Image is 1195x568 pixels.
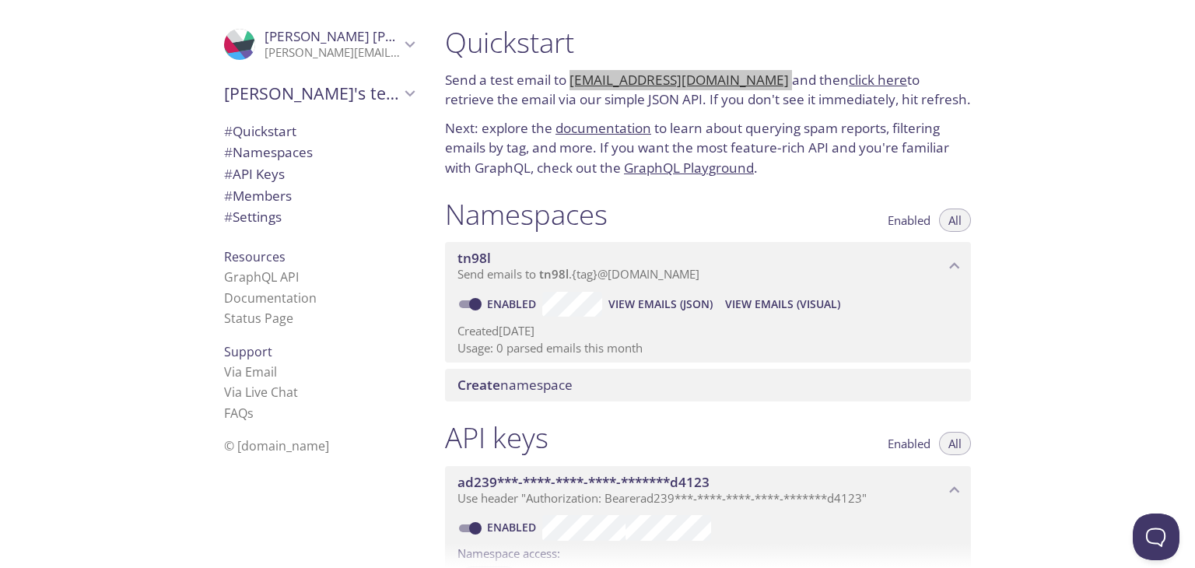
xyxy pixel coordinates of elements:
span: # [224,187,233,205]
button: Enabled [878,432,940,455]
div: Donna Jose [212,19,426,70]
span: Send emails to . {tag} @[DOMAIN_NAME] [457,266,699,282]
div: Create namespace [445,369,971,401]
button: All [939,209,971,232]
span: Create [457,376,500,394]
span: Settings [224,208,282,226]
span: [PERSON_NAME]'s team [224,82,400,104]
span: [PERSON_NAME] [PERSON_NAME] [265,27,478,45]
p: [PERSON_NAME][EMAIL_ADDRESS][PERSON_NAME][DOMAIN_NAME] [265,45,400,61]
span: tn98l [539,266,569,282]
a: FAQ [224,405,254,422]
div: Namespaces [212,142,426,163]
a: [EMAIL_ADDRESS][DOMAIN_NAME] [569,71,789,89]
p: Created [DATE] [457,323,958,339]
a: Documentation [224,289,317,307]
p: Send a test email to and then to retrieve the email via our simple JSON API. If you don't see it ... [445,70,971,110]
div: tn98l namespace [445,242,971,290]
div: Donna's team [212,73,426,114]
span: Resources [224,248,286,265]
button: All [939,432,971,455]
span: View Emails (JSON) [608,295,713,314]
button: View Emails (Visual) [719,292,846,317]
div: API Keys [212,163,426,185]
iframe: Help Scout Beacon - Open [1133,514,1179,560]
div: Quickstart [212,121,426,142]
a: Enabled [485,296,542,311]
label: Namespace access: [457,541,560,563]
a: Enabled [485,520,542,535]
span: # [224,208,233,226]
span: Members [224,187,292,205]
p: Usage: 0 parsed emails this month [457,340,958,356]
a: Status Page [224,310,293,327]
h1: Quickstart [445,25,971,60]
span: # [224,143,233,161]
button: Enabled [878,209,940,232]
span: # [224,165,233,183]
span: Namespaces [224,143,313,161]
h1: API keys [445,420,548,455]
a: Via Live Chat [224,384,298,401]
span: View Emails (Visual) [725,295,840,314]
a: Via Email [224,363,277,380]
button: View Emails (JSON) [602,292,719,317]
p: Next: explore the to learn about querying spam reports, filtering emails by tag, and more. If you... [445,118,971,178]
a: GraphQL API [224,268,299,286]
h1: Namespaces [445,197,608,232]
div: Team Settings [212,206,426,228]
span: # [224,122,233,140]
span: Support [224,343,272,360]
a: click here [849,71,907,89]
span: Quickstart [224,122,296,140]
span: API Keys [224,165,285,183]
span: tn98l [457,249,491,267]
span: s [247,405,254,422]
a: documentation [555,119,651,137]
div: Members [212,185,426,207]
span: namespace [457,376,573,394]
a: GraphQL Playground [624,159,754,177]
span: © [DOMAIN_NAME] [224,437,329,454]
